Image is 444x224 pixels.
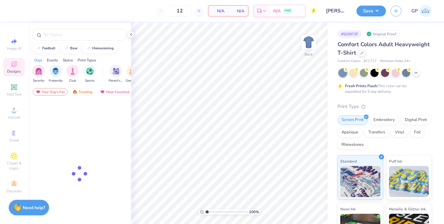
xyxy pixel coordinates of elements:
span: Clipart & logos [3,161,25,171]
span: Image AI [7,46,21,51]
img: Back [302,36,315,48]
div: Original Proof [365,30,400,38]
div: Print Types [78,57,96,63]
span: N/A [273,8,281,14]
span: Comfort Colors [338,59,360,64]
button: homecoming [83,44,116,53]
span: Add Text [7,92,21,97]
div: Styles [63,57,73,63]
div: Vinyl [391,128,408,137]
div: Back [305,52,313,57]
button: Save [356,6,386,16]
span: Greek [9,138,19,143]
img: Sports Image [86,68,93,75]
div: Rhinestones [338,140,368,150]
div: Most Favorited [97,88,132,96]
img: trend_line.gif [36,47,41,50]
button: filter button [66,65,79,83]
span: Metallic & Glitter Ink [389,206,426,212]
span: Puff Ink [389,158,402,164]
span: Designs [7,69,21,74]
span: Sorority [33,78,44,83]
div: Digital Print [401,115,431,125]
img: Genna Pascucci [419,5,432,17]
div: filter for Sorority [32,65,45,83]
span: 100 % [249,209,259,215]
span: # C1717 [364,59,377,64]
span: Minimum Order: 24 + [380,59,411,64]
button: filter button [126,65,140,83]
img: Game Day Image [129,68,137,75]
button: bear [61,44,80,53]
div: Embroidery [369,115,399,125]
img: Puff Ink [389,166,429,197]
span: GP [411,7,418,15]
img: most_fav.gif [36,90,41,94]
div: Screen Print [338,115,368,125]
div: Print Type [338,103,432,110]
input: Try "Alpha" [43,32,122,38]
div: Orgs [34,57,42,63]
img: Standard [340,166,380,197]
input: Untitled Design [321,5,352,17]
span: Fraternity [49,78,63,83]
div: filter for Club [66,65,79,83]
button: filter button [84,65,96,83]
span: Standard [340,158,357,164]
input: – – [168,5,192,16]
img: trending.gif [72,90,77,94]
div: filter for Sports [84,65,96,83]
img: Fraternity Image [52,68,59,75]
span: N/A [232,8,244,14]
span: Upload [8,115,20,120]
div: filter for Parent's Weekend [109,65,123,83]
div: filter for Game Day [126,65,140,83]
span: N/A [212,8,224,14]
img: trend_line.gif [86,47,91,50]
img: most_fav.gif [100,90,105,94]
button: filter button [109,65,123,83]
span: Neon Ink [340,206,356,212]
span: Game Day [126,78,140,83]
div: Foil [410,128,425,137]
strong: Need help? [23,205,45,211]
button: football [33,44,58,53]
img: Sorority Image [35,68,42,75]
div: # 503972F [338,30,362,38]
img: Club Image [69,68,76,75]
div: homecoming [92,47,114,50]
div: Your Org's Fav [33,88,68,96]
a: GP [411,5,432,17]
div: Trending [70,88,95,96]
span: Decorate [7,189,21,194]
span: Sports [85,78,95,83]
div: This color can be expedited for 5 day delivery. [345,83,421,94]
button: filter button [32,65,45,83]
div: Transfers [364,128,389,137]
button: filter button [49,65,63,83]
img: Parent's Weekend Image [112,68,120,75]
img: trend_line.gif [64,47,69,50]
div: filter for Fraternity [49,65,63,83]
div: football [42,47,56,50]
strong: Fresh Prints Flash: [345,83,378,88]
div: Events [47,57,58,63]
div: Applique [338,128,362,137]
span: Club [69,78,76,83]
div: bear [70,47,78,50]
span: Comfort Colors Adult Heavyweight T-Shirt [338,41,430,56]
span: FREE [284,9,291,13]
span: Parent's Weekend [109,78,123,83]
